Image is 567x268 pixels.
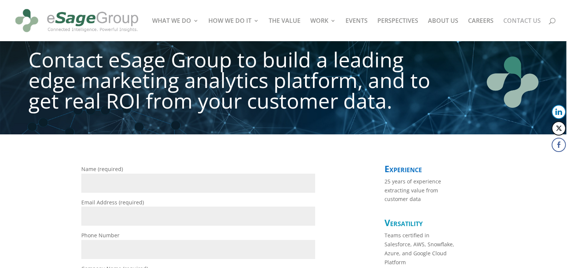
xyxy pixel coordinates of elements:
input: Phone Number [81,240,315,259]
button: LinkedIn Share [552,105,566,119]
p: , [28,40,438,49]
label: Email Address (required) [81,199,315,220]
label: Phone Number [81,232,315,253]
a: EVENTS [346,18,368,41]
a: WORK [310,18,336,41]
input: Name (required) [81,174,315,193]
a: ABOUT US [428,18,458,41]
button: Facebook Share [552,138,566,152]
button: Twitter Share [552,121,566,135]
a: PERSPECTIVES [377,18,418,41]
img: eSage Group [13,3,141,38]
input: Email Address (required) [81,207,315,226]
a: THE VALUE [269,18,301,41]
span: Experience [384,163,422,175]
h1: Contact eSage Group to build a leading edge marketing analytics platform, and to get real ROI fro... [28,49,438,121]
label: Name (required) [81,165,315,187]
a: CONTACT US [503,18,541,41]
p: Teams certified in Salesforce, AWS, Snowflake, Azure, and Google Cloud Platform [384,231,456,267]
span: Versatility [384,217,423,229]
a: CAREERS [468,18,494,41]
a: WHAT WE DO [152,18,199,41]
a: HOW WE DO IT [208,18,259,41]
p: 25 years of experience extracting value from customer data [384,177,456,204]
